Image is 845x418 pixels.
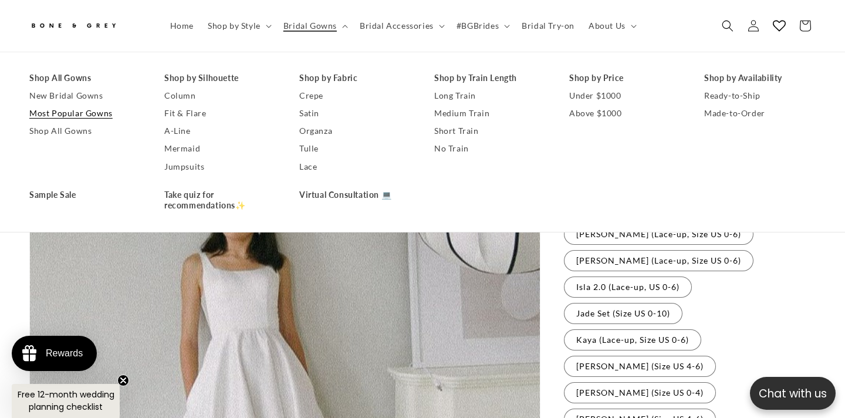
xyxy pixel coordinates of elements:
[434,105,546,122] a: Medium Train
[163,14,201,38] a: Home
[522,21,574,31] span: Bridal Try-on
[750,377,836,410] button: Open chatbox
[582,14,641,38] summary: About Us
[164,105,276,122] a: Fit & Flare
[299,123,411,140] a: Organza
[564,329,701,350] label: Kaya (Lace-up, Size US 0-6)
[164,140,276,158] a: Mermaid
[434,140,546,158] a: No Train
[589,21,626,31] span: About Us
[164,158,276,176] a: Jumpsuits
[276,14,353,38] summary: Bridal Gowns
[299,186,411,204] a: Virtual Consultation 💻
[353,14,449,38] summary: Bridal Accessories
[434,87,546,105] a: Long Train
[12,384,120,418] div: Free 12-month wedding planning checklistClose teaser
[704,87,816,105] a: Ready-to-Ship
[78,67,130,76] a: Write a review
[164,186,276,214] a: Take quiz for recommendations✨
[299,158,411,176] a: Lace
[29,105,141,122] a: Most Popular Gowns
[201,14,276,38] summary: Shop by Style
[564,356,716,377] label: [PERSON_NAME] (Size US 4-6)
[360,21,434,31] span: Bridal Accessories
[564,224,753,245] label: [PERSON_NAME] (Lace-up, Size US 0-6)
[564,303,682,324] label: Jade Set (Size US 0-10)
[564,277,692,298] label: Isla 2.0 (Lace-up, US 0-6)
[704,69,816,87] a: Shop by Availability
[25,12,151,40] a: Bone and Grey Bridal
[18,389,114,413] span: Free 12-month wedding planning checklist
[29,123,141,140] a: Shop All Gowns
[708,18,786,38] button: Write a review
[170,21,194,31] span: Home
[515,14,582,38] a: Bridal Try-on
[569,69,681,87] a: Shop by Price
[715,13,741,39] summary: Search
[569,105,681,122] a: Above $1000
[29,16,117,36] img: Bone and Grey Bridal
[164,87,276,105] a: Column
[449,14,515,38] summary: #BGBrides
[29,186,141,204] a: Sample Sale
[434,69,546,87] a: Shop by Train Length
[457,21,499,31] span: #BGBrides
[564,250,753,271] label: [PERSON_NAME] (Lace-up, Size US 0-6)
[434,123,546,140] a: Short Train
[299,69,411,87] a: Shop by Fabric
[299,140,411,158] a: Tulle
[283,21,337,31] span: Bridal Gowns
[299,87,411,105] a: Crepe
[164,123,276,140] a: A-Line
[46,348,83,359] div: Rewards
[208,21,261,31] span: Shop by Style
[164,69,276,87] a: Shop by Silhouette
[117,375,129,386] button: Close teaser
[29,69,141,87] a: Shop All Gowns
[299,105,411,122] a: Satin
[704,105,816,122] a: Made-to-Order
[750,385,836,402] p: Chat with us
[29,87,141,105] a: New Bridal Gowns
[569,87,681,105] a: Under $1000
[564,382,716,403] label: [PERSON_NAME] (Size US 0-4)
